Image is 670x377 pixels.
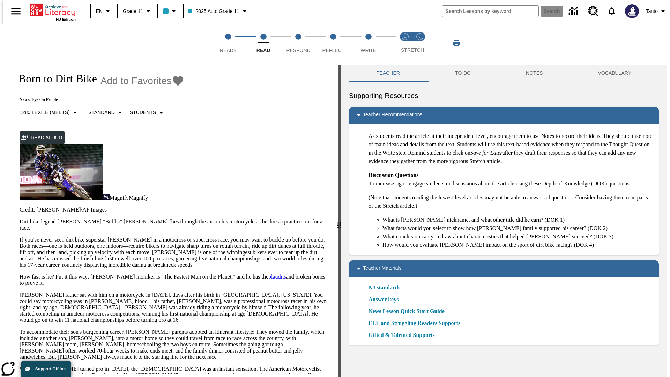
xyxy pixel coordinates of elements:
p: Standard [88,109,115,116]
input: search field [442,6,538,17]
a: News Lesson Quick Start Guide, Will open in new browser window or tab [368,307,445,316]
p: Teacher Materials [363,265,402,273]
span: STRETCH [401,47,424,53]
a: ELL and Struggling Readers Supports [368,319,464,327]
button: Profile/Settings [643,5,670,17]
div: Teacher Materials [349,260,659,277]
p: To increase rigor, engage students in discussions about the article using these Depth-of-Knowledg... [368,171,653,188]
span: Support Offline [35,367,66,371]
button: Read step 2 of 5 [243,24,283,62]
button: Scaffolds, Standard [85,106,127,119]
button: Print [445,37,468,49]
span: Magnify [129,195,148,201]
button: Open side menu [6,1,26,22]
button: NOTES [498,65,570,82]
p: Dirt bike legend [PERSON_NAME] "Bubba" [PERSON_NAME] flies through the air on his motorcycle as h... [20,219,329,231]
button: Write step 5 of 5 [348,24,389,62]
button: Support Offline [21,361,71,377]
button: Select a new avatar [621,2,643,20]
a: Resource Center, Will open in new tab [584,2,603,21]
button: Stretch Respond step 2 of 2 [410,24,430,62]
button: Class: 2025 Auto Grade 11, Select your class [186,5,251,17]
span: Read [256,47,270,53]
li: How would you evaluate [PERSON_NAME] impact on the sport of dirt bike racing? (DOK 4) [382,241,653,249]
span: EN [96,8,103,15]
button: Add to Favorites - Born to Dirt Bike [100,75,184,87]
strong: Discussion Questions [368,172,419,178]
a: NJ standards [368,283,404,292]
span: Write [360,47,376,53]
span: Magnify [110,195,129,201]
a: plaudits [268,274,286,280]
button: Respond step 3 of 5 [278,24,319,62]
button: Reflect step 4 of 5 [313,24,353,62]
span: Respond [286,47,310,53]
p: News: Eye On People [11,97,184,102]
button: Class color is light blue. Change class color [160,5,181,17]
p: Teacher Recommendations [363,111,422,119]
button: Select Student [127,106,168,119]
li: What conclusion can you draw about characteristics that helped [PERSON_NAME] succeed? (DOK 3) [382,232,653,241]
span: 2025 Auto Grade 11 [188,8,239,15]
div: Instructional Panel Tabs [349,65,659,82]
button: Language: EN, Select a language [93,5,115,17]
span: NJ Edition [56,17,76,21]
button: Ready step 1 of 5 [208,24,248,62]
button: VOCABULARY [570,65,659,82]
p: To accommodate their son's burgeoning career, [PERSON_NAME] parents adopted an itinerant lifestyl... [20,329,329,360]
a: Data Center [565,2,584,21]
li: What is [PERSON_NAME] nickname, and what other title did he earn? (DOK 1) [382,216,653,224]
li: What facts would you select to show how [PERSON_NAME] family supported his career? (DOK 2) [382,224,653,232]
div: Teacher Recommendations [349,107,659,124]
p: Students [130,109,156,116]
span: Add to Favorites [100,75,172,87]
img: Magnify [103,194,110,200]
div: Press Enter or Spacebar and then press right and left arrow keys to move the slider [338,65,341,377]
div: reading [3,65,338,374]
button: Stretch Read step 1 of 2 [395,24,415,62]
button: Read Aloud [20,131,65,144]
img: Avatar [625,4,639,18]
p: If you've never seen dirt bike superstar [PERSON_NAME] in a motocross or supercross race, you may... [20,237,329,268]
a: Notifications [603,2,621,20]
a: Answer keys, Will open in new browser window or tab [368,295,399,304]
p: [PERSON_NAME] father sat with him on a motorcycle in [DATE], days after his birth in [GEOGRAPHIC_... [20,292,329,323]
span: Ready [220,47,237,53]
p: How fast is he? Put it this way: [PERSON_NAME] moniker is "The Fastest Man on the Planet," and he... [20,274,329,286]
button: Teacher [349,65,427,82]
div: Home [30,2,76,21]
span: Tauto [646,8,658,15]
button: Select Lexile, 1280 Lexile (Meets) [17,106,82,119]
a: Gifted & Talented Supports [368,331,439,339]
span: Grade 11 [123,8,143,15]
button: TO-DO [427,65,498,82]
p: 1280 Lexile (Meets) [20,109,70,116]
p: As students read the article at their independent level, encourage them to use Notes to record th... [368,132,653,165]
p: Credit: [PERSON_NAME]/AP Images [20,207,329,213]
button: Grade: Grade 11, Select a grade [120,5,155,17]
text: 2 [419,35,420,38]
div: activity [341,65,667,377]
img: Motocross racer James Stewart flies through the air on his dirt bike. [20,144,103,200]
em: Save for Later [470,150,502,156]
p: (Note that students reading the lowest-level articles may not be able to answer all questions. Co... [368,193,653,210]
h6: Supporting Resources [349,90,659,101]
span: Reflect [322,47,345,53]
text: 1 [404,35,406,38]
h1: Born to Dirt Bike [11,72,97,85]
